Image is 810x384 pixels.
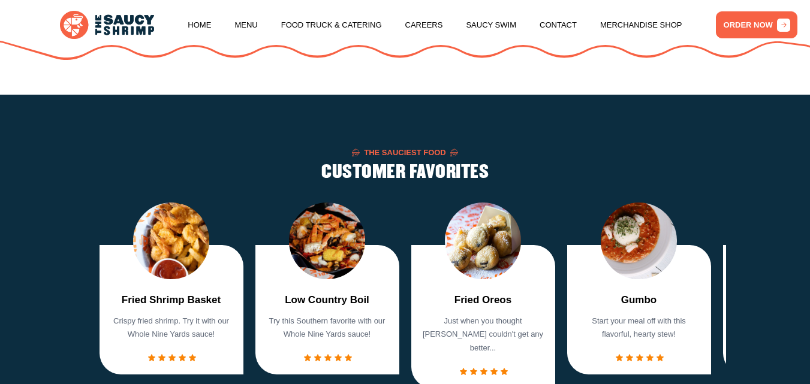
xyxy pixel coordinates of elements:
[234,2,257,48] a: Menu
[289,202,366,279] img: food Image
[454,292,511,308] a: Fried Oreos
[540,2,577,48] a: Contact
[421,315,545,355] p: Just when you thought [PERSON_NAME] couldn't get any better...
[601,202,677,279] img: food Image
[100,202,243,374] div: 1 / 7
[445,202,522,279] img: food Image
[466,2,516,48] a: Saucy Swim
[110,315,233,342] p: Crispy fried shrimp. Try it with our Whole Nine Yards sauce!
[621,292,657,308] a: Gumbo
[122,292,221,308] a: Fried Shrimp Basket
[600,2,682,48] a: Merchandise Shop
[285,292,369,308] a: Low Country Boil
[405,2,443,48] a: Careers
[133,202,210,279] img: food Image
[577,315,701,342] p: Start your meal off with this flavorful, hearty stew!
[321,162,489,182] h2: CUSTOMER FAVORITES
[255,202,399,374] div: 2 / 7
[567,202,711,374] div: 4 / 7
[60,11,153,39] img: logo
[266,315,389,342] p: Try this Southern favorite with our Whole Nine Yards sauce!
[364,149,446,156] span: The Sauciest Food
[716,11,797,38] a: ORDER NOW
[281,2,382,48] a: Food Truck & Catering
[188,2,211,48] a: Home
